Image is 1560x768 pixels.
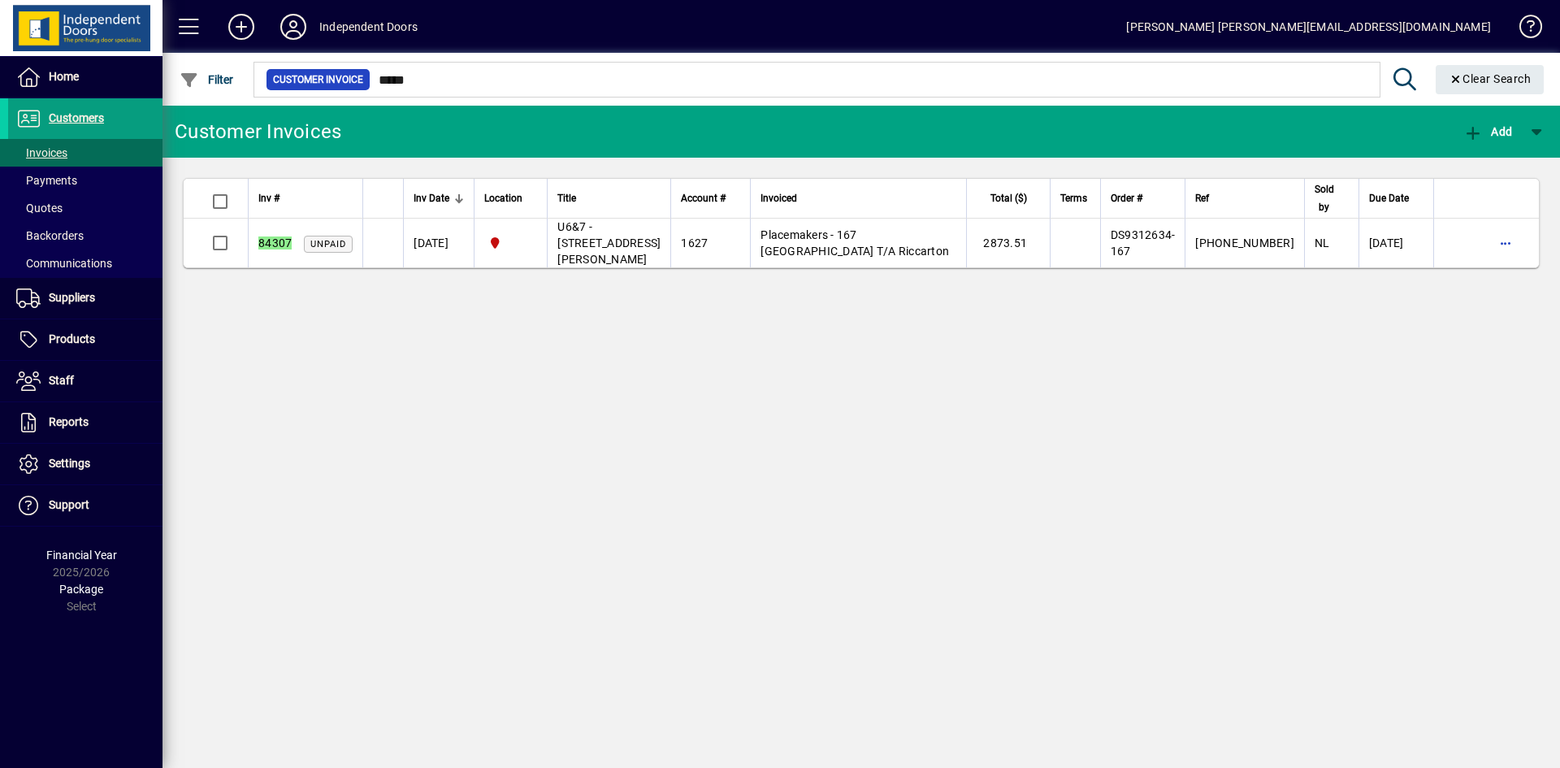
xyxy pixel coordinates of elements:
span: Due Date [1369,189,1409,207]
span: Title [557,189,576,207]
div: Inv Date [414,189,464,207]
span: Inv # [258,189,279,207]
button: More options [1493,230,1519,256]
span: Add [1463,125,1512,138]
span: Home [49,70,79,83]
span: Inv Date [414,189,449,207]
div: [PERSON_NAME] [PERSON_NAME][EMAIL_ADDRESS][DOMAIN_NAME] [1126,14,1491,40]
span: Unpaid [310,239,346,249]
td: [DATE] [403,219,474,267]
span: Christchurch [484,234,537,252]
span: Customers [49,111,104,124]
button: Add [1459,117,1516,146]
span: U6&7 - [STREET_ADDRESS][PERSON_NAME] [557,220,661,266]
button: Profile [267,12,319,41]
div: Title [557,189,661,207]
span: Settings [49,457,90,470]
div: Order # [1111,189,1176,207]
div: Invoiced [760,189,956,207]
div: Independent Doors [319,14,418,40]
span: Placemakers - 167 [GEOGRAPHIC_DATA] T/A Riccarton [760,228,949,258]
a: Home [8,57,162,98]
span: Staff [49,374,74,387]
span: Payments [16,174,77,187]
a: Payments [8,167,162,194]
span: Suppliers [49,291,95,304]
span: Support [49,498,89,511]
a: Settings [8,444,162,484]
span: Customer Invoice [273,72,363,88]
span: Ref [1195,189,1209,207]
a: Suppliers [8,278,162,319]
a: Staff [8,361,162,401]
button: Add [215,12,267,41]
div: Account # [681,189,740,207]
div: Customer Invoices [175,119,341,145]
span: Filter [180,73,234,86]
a: Products [8,319,162,360]
span: Total ($) [990,189,1027,207]
div: Due Date [1369,189,1423,207]
span: NL [1315,236,1330,249]
button: Clear [1436,65,1545,94]
span: Location [484,189,522,207]
span: [PHONE_NUMBER] [1195,236,1294,249]
span: DS9312634-167 [1111,228,1176,258]
span: Terms [1060,189,1087,207]
button: Filter [175,65,238,94]
span: Quotes [16,202,63,215]
span: Invoiced [760,189,797,207]
span: 1627 [681,236,708,249]
span: Invoices [16,146,67,159]
span: Financial Year [46,549,117,562]
a: Reports [8,402,162,443]
span: Products [49,332,95,345]
em: 84307 [258,236,292,249]
span: Communications [16,257,112,270]
a: Communications [8,249,162,277]
span: Reports [49,415,89,428]
span: Sold by [1315,180,1334,216]
span: Account # [681,189,726,207]
td: [DATE] [1358,219,1433,267]
span: Order # [1111,189,1142,207]
span: Backorders [16,229,84,242]
div: Ref [1195,189,1294,207]
a: Support [8,485,162,526]
td: 2873.51 [966,219,1050,267]
div: Total ($) [977,189,1042,207]
a: Knowledge Base [1507,3,1540,56]
span: Clear Search [1449,72,1532,85]
a: Invoices [8,139,162,167]
div: Sold by [1315,180,1349,216]
div: Inv # [258,189,353,207]
span: Package [59,583,103,596]
div: Location [484,189,537,207]
a: Backorders [8,222,162,249]
a: Quotes [8,194,162,222]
